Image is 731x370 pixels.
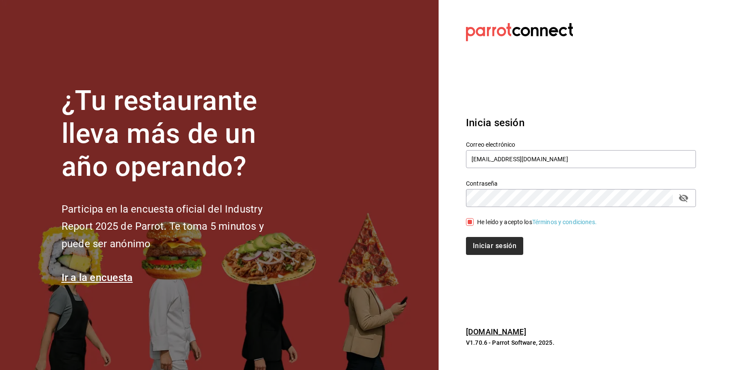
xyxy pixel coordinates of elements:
[466,327,526,336] a: [DOMAIN_NAME]
[466,338,696,347] p: V1.70.6 - Parrot Software, 2025.
[466,150,696,168] input: Ingresa tu correo electrónico
[466,115,696,130] h3: Inicia sesión
[477,218,597,227] div: He leído y acepto los
[532,219,597,225] a: Términos y condiciones.
[466,142,696,148] label: Correo electrónico
[466,237,523,255] button: Iniciar sesión
[676,191,691,205] button: passwordField
[62,201,292,253] h2: Participa en la encuesta oficial del Industry Report 2025 de Parrot. Te toma 5 minutos y puede se...
[466,181,696,186] label: Contraseña
[62,272,133,284] a: Ir a la encuesta
[62,85,292,183] h1: ¿Tu restaurante lleva más de un año operando?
